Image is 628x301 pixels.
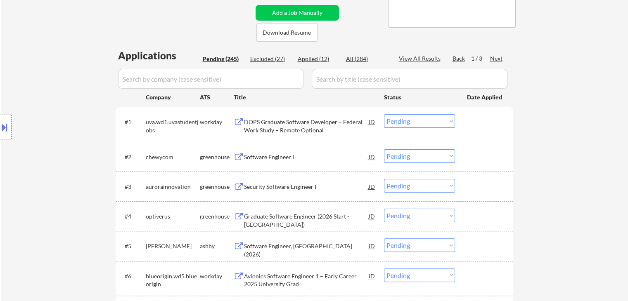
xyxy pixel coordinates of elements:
[244,153,369,161] div: Software Engineer I
[146,183,200,191] div: aurorainnovation
[312,69,508,89] input: Search by title (case sensitive)
[146,242,200,250] div: [PERSON_NAME]
[368,149,376,164] div: JD
[146,118,200,134] div: uva.wd1.uvastudentjobs
[256,5,339,21] button: Add a Job Manually
[244,183,369,191] div: Security Software Engineer I
[368,179,376,194] div: JD
[125,272,139,280] div: #6
[453,54,466,63] div: Back
[203,55,244,63] div: Pending (245)
[368,209,376,223] div: JD
[384,89,455,104] div: Status
[200,242,234,250] div: ashby
[125,212,139,221] div: #4
[250,55,291,63] div: Excluded (27)
[118,51,200,61] div: Applications
[244,242,369,258] div: Software Engineer, [GEOGRAPHIC_DATA] (2026)
[471,54,490,63] div: 1 / 3
[125,242,139,250] div: #5
[200,93,234,101] div: ATS
[490,54,503,63] div: Next
[368,114,376,129] div: JD
[200,118,234,126] div: workday
[200,153,234,161] div: greenhouse
[244,212,369,228] div: Graduate Software Engineer (2026 Start - [GEOGRAPHIC_DATA])
[200,272,234,280] div: workday
[146,153,200,161] div: chewycom
[346,55,387,63] div: All (284)
[399,54,443,63] div: View All Results
[256,23,318,42] button: Download Resume
[368,268,376,283] div: JD
[244,272,369,288] div: Avionics Software Engineer 1 – Early Career 2025 University Grad
[298,55,339,63] div: Applied (12)
[146,272,200,288] div: blueorigin.wd5.blueorigin
[146,93,200,101] div: Company
[200,183,234,191] div: greenhouse
[118,69,304,89] input: Search by company (case sensitive)
[467,93,503,101] div: Date Applied
[146,212,200,221] div: optiverus
[244,118,369,134] div: DOPS Graduate Software Developer – Federal Work Study – Remote Optional
[234,93,376,101] div: Title
[368,238,376,253] div: JD
[200,212,234,221] div: greenhouse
